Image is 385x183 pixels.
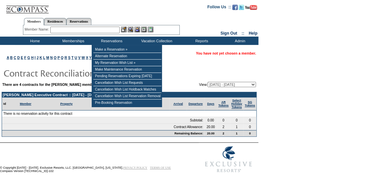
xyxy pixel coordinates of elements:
[204,117,217,124] td: 0.00
[239,7,244,11] a: Follow us on Twitter
[165,82,256,87] td: View:
[2,97,18,110] td: Id
[21,56,23,60] a: E
[65,56,67,60] a: R
[14,56,16,60] a: C
[3,66,137,80] img: pgTtlContractReconciliation.gif
[173,102,183,105] a: Arrival
[232,7,238,11] a: Become our fan on Facebook
[2,130,204,136] td: Remaining Balance:
[207,4,231,12] td: Follow Us ::
[134,27,140,32] img: Impersonate
[242,31,244,36] span: ::
[217,124,230,130] td: 2
[245,100,255,107] a: SGTokens
[89,56,91,60] a: Y
[93,60,161,66] td: My Reservation Wish List »
[17,56,20,60] a: D
[199,143,258,176] img: Exclusive Resorts
[78,56,80,60] a: V
[61,56,63,60] a: Q
[196,51,256,55] span: You have not yet chosen a member.
[204,130,217,136] td: 20.00
[24,56,26,60] a: F
[230,124,244,130] td: 1
[40,56,42,60] a: K
[2,83,104,87] b: There are 4 contracts for the [PERSON_NAME] membership:
[93,93,161,99] td: Cancellation Wish List Reservation Removal
[245,5,257,10] img: Subscribe to our YouTube Channel
[10,56,13,60] a: B
[220,37,258,45] td: Admin
[141,27,147,32] img: Reservations
[93,99,161,106] td: Pre-Booking Reservation
[27,56,30,60] a: G
[243,117,256,124] td: 0
[2,110,256,117] td: There is no reservation activity for this contract
[93,73,161,80] td: Pending Reservations Expiring [DATE]
[123,166,147,169] a: PRIVACY POLICY
[2,117,204,124] td: Subtotal:
[43,56,45,60] a: L
[66,18,91,25] a: Reservations
[7,56,9,60] a: A
[217,117,230,124] td: 0
[44,18,66,25] a: Residences
[2,124,204,130] td: Contract Allowance:
[93,86,161,93] td: Cancellation Wish List Holdback Matches
[150,166,171,169] a: TERMS OF USE
[207,102,214,105] a: Days
[57,56,60,60] a: P
[243,124,256,130] td: 0
[230,117,244,124] td: 0
[93,46,161,53] td: Make a Reservation »
[148,27,153,32] img: b_calculator.gif
[93,53,161,60] td: Alternate Reservation
[31,56,34,60] a: H
[188,102,203,105] a: Departure
[20,102,31,105] a: Member
[24,18,44,25] a: Members
[204,124,217,130] td: 20.00
[230,130,244,136] td: 1
[232,5,238,10] img: Become our fan on Facebook
[15,37,53,45] td: Home
[239,5,244,10] img: Follow us on Twitter
[220,31,237,36] a: Sign Out
[25,27,50,32] div: Member Name:
[2,92,256,97] td: [PERSON_NAME] Executive Contract :: [DATE] - [DATE]
[50,56,53,60] a: N
[75,56,77,60] a: U
[231,99,242,109] a: Select HolidayTokens
[54,56,56,60] a: O
[53,37,92,45] td: Memberships
[93,66,161,73] td: Make Maintenance Reservation
[92,37,130,45] td: Reservations
[218,100,229,107] a: ARTokens
[249,31,257,36] a: Help
[121,27,127,32] img: b_edit.gif
[245,7,257,11] a: Subscribe to our YouTube Channel
[128,27,133,32] img: View
[93,80,161,86] td: Cancellation Wish List Requests
[37,56,39,60] a: J
[60,102,73,105] a: Property
[46,56,49,60] a: M
[35,56,36,60] a: I
[82,56,85,60] a: W
[217,130,230,136] td: 2
[71,56,74,60] a: T
[182,37,220,45] td: Reports
[130,37,182,45] td: Vacation Collection
[86,56,88,60] a: X
[68,56,70,60] a: S
[243,130,256,136] td: 0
